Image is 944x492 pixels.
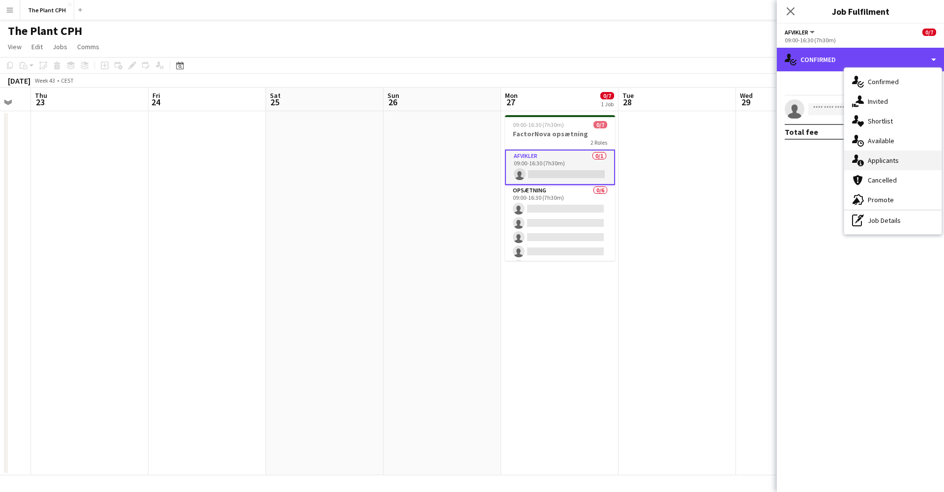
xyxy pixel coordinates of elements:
app-card-role: Opsætning0/609:00-16:30 (7h30m) [505,185,615,290]
a: View [4,40,26,53]
span: View [8,42,22,51]
span: 29 [738,96,753,108]
span: Thu [35,91,47,100]
span: Edit [31,42,43,51]
span: 2 Roles [590,139,607,146]
span: Cancelled [868,176,897,184]
span: Shortlist [868,117,893,125]
span: Afvikler [785,29,808,36]
h3: FactorNova opsætning [505,129,615,138]
span: 23 [33,96,47,108]
a: Edit [28,40,47,53]
span: Wed [740,91,753,100]
div: Confirmed [777,48,944,71]
span: Confirmed [868,77,899,86]
h1: The Plant CPH [8,24,82,38]
app-card-role: Afvikler0/109:00-16:30 (7h30m) [505,150,615,185]
span: Mon [505,91,518,100]
a: Comms [73,40,103,53]
span: 24 [151,96,160,108]
span: 0/7 [922,29,936,36]
button: Afvikler [785,29,816,36]
h3: Job Fulfilment [777,5,944,18]
span: Jobs [53,42,67,51]
div: 1 Job [601,100,614,108]
span: Week 43 [32,77,57,84]
div: Total fee [785,127,818,137]
span: 25 [268,96,281,108]
span: Sat [270,91,281,100]
span: 26 [386,96,399,108]
span: Promote [868,195,894,204]
span: 27 [503,96,518,108]
div: [DATE] [8,76,30,86]
span: Comms [77,42,99,51]
a: Jobs [49,40,71,53]
span: Invited [868,97,888,106]
span: Sun [387,91,399,100]
span: 0/7 [593,121,607,128]
span: Fri [152,91,160,100]
span: 0/7 [600,92,614,99]
div: CEST [61,77,74,84]
div: Job Details [844,211,942,230]
span: Available [868,136,894,145]
span: Tue [622,91,634,100]
button: The Plant CPH [20,0,74,20]
span: 09:00-16:30 (7h30m) [513,121,564,128]
app-job-card: 09:00-16:30 (7h30m)0/7FactorNova opsætning2 RolesAfvikler0/109:00-16:30 (7h30m) Opsætning0/609:00... [505,115,615,261]
span: 28 [621,96,634,108]
div: 09:00-16:30 (7h30m) [785,36,936,44]
span: Applicants [868,156,899,165]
